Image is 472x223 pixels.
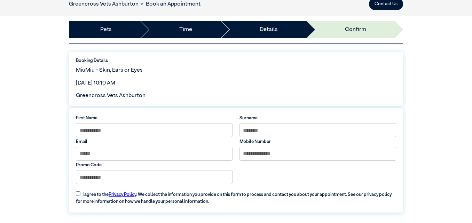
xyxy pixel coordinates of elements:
[72,187,399,205] label: I agree to the . We collect the information you provide on this form to process and contact you a...
[76,67,143,73] span: MiuMiu - Skin, Ears or Eyes
[239,138,396,145] label: Mobile Number
[100,25,112,34] a: Pets
[76,138,233,145] label: Email
[109,192,136,197] a: Privacy Policy
[76,115,233,121] label: First Name
[239,115,396,121] label: Surname
[69,1,139,7] a: Greencross Vets Ashburton
[76,191,80,196] input: I agree to thePrivacy Policy. We collect the information you provide on this form to process and ...
[260,25,278,34] a: Details
[76,162,233,168] label: Promo Code
[76,57,396,64] label: Booking Details
[179,25,192,34] a: Time
[76,93,145,98] span: Greencross Vets Ashburton
[76,80,115,86] span: [DATE] 10:10 AM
